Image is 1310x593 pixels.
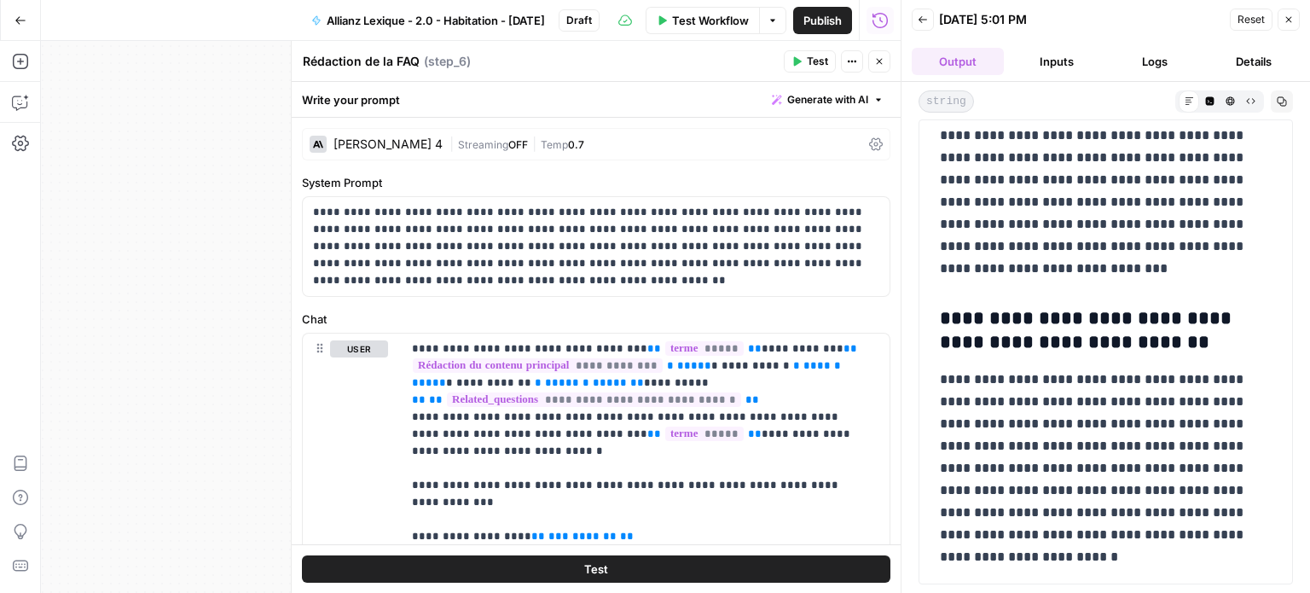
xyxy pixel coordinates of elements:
[449,135,458,152] span: |
[1230,9,1272,31] button: Reset
[301,7,555,34] button: Allianz Lexique - 2.0 - Habitation - [DATE]
[1011,48,1103,75] button: Inputs
[765,89,890,111] button: Generate with AI
[458,138,508,151] span: Streaming
[333,138,443,150] div: [PERSON_NAME] 4
[566,13,592,28] span: Draft
[1110,48,1202,75] button: Logs
[787,92,868,108] span: Generate with AI
[508,138,528,151] span: OFF
[784,50,836,73] button: Test
[793,7,852,34] button: Publish
[672,12,749,29] span: Test Workflow
[528,135,541,152] span: |
[807,54,828,69] span: Test
[303,53,420,70] textarea: Rédaction de la FAQ
[803,12,842,29] span: Publish
[292,82,901,117] div: Write your prompt
[330,340,388,358] button: user
[1208,48,1300,75] button: Details
[302,311,890,328] label: Chat
[912,48,1004,75] button: Output
[919,90,974,113] span: string
[327,12,545,29] span: Allianz Lexique - 2.0 - Habitation - [DATE]
[302,555,890,583] button: Test
[1238,12,1265,27] span: Reset
[584,561,608,578] span: Test
[302,174,890,191] label: System Prompt
[646,7,759,34] button: Test Workflow
[541,138,568,151] span: Temp
[424,53,471,70] span: ( step_6 )
[568,138,584,151] span: 0.7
